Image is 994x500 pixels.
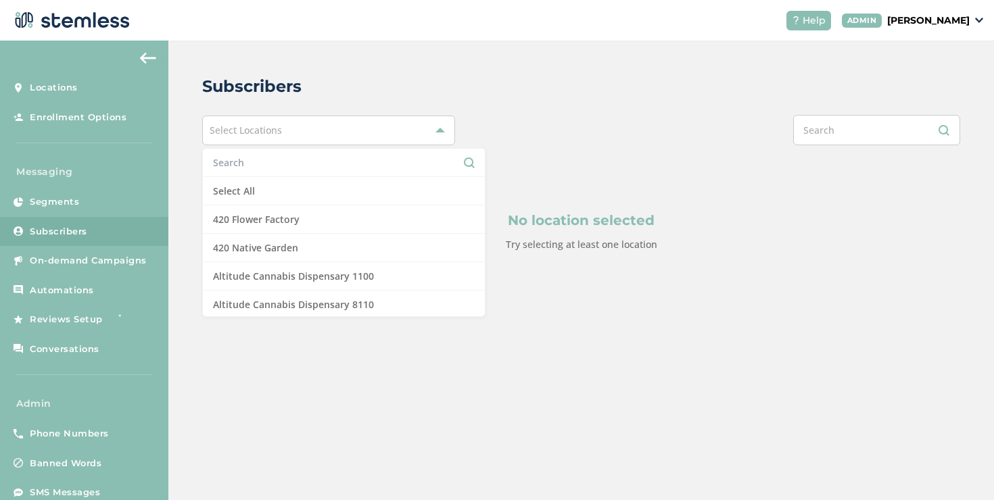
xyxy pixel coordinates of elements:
label: Try selecting at least one location [506,238,657,251]
span: Banned Words [30,457,101,470]
span: Automations [30,284,94,297]
img: icon-help-white-03924b79.svg [792,16,800,24]
img: icon-arrow-back-accent-c549486e.svg [140,53,156,64]
img: icon_down-arrow-small-66adaf34.svg [975,18,983,23]
img: glitter-stars-b7820f95.gif [113,306,140,333]
input: Search [793,115,960,145]
span: Conversations [30,343,99,356]
span: On-demand Campaigns [30,254,147,268]
h2: Subscribers [202,74,302,99]
span: Segments [30,195,79,209]
span: Select Locations [210,124,282,136]
span: Locations [30,81,78,95]
li: Altitude Cannabis Dispensary 8110 [203,291,485,319]
input: Search [213,155,475,170]
p: [PERSON_NAME] [887,14,970,28]
li: 420 Flower Factory [203,205,485,234]
li: 420 Native Garden [203,234,485,262]
span: Enrollment Options [30,111,126,124]
li: Altitude Cannabis Dispensary 1100 [203,262,485,291]
p: No location selected [267,210,895,230]
iframe: Chat Widget [926,435,994,500]
span: Reviews Setup [30,313,103,326]
li: Select All [203,177,485,205]
span: Subscribers [30,225,87,239]
span: Phone Numbers [30,427,109,441]
div: ADMIN [842,14,882,28]
span: SMS Messages [30,486,100,499]
span: Help [803,14,826,28]
img: logo-dark-0685b13c.svg [11,7,130,34]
